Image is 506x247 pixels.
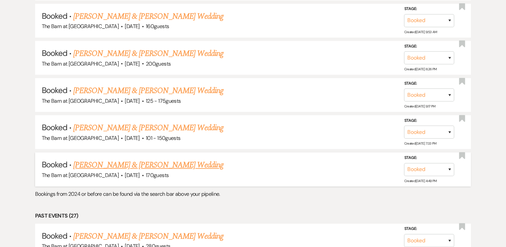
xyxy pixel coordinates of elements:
[404,5,454,13] label: Stage:
[404,141,436,146] span: Created: [DATE] 7:33 PM
[42,48,67,58] span: Booked
[42,231,67,241] span: Booked
[73,48,223,60] a: [PERSON_NAME] & [PERSON_NAME] Wedding
[125,60,139,67] span: [DATE]
[42,122,67,133] span: Booked
[42,97,119,104] span: The Barn at [GEOGRAPHIC_DATA]
[73,10,223,22] a: [PERSON_NAME] & [PERSON_NAME] Wedding
[73,122,223,134] a: [PERSON_NAME] & [PERSON_NAME] Wedding
[73,85,223,97] a: [PERSON_NAME] & [PERSON_NAME] Wedding
[404,117,454,125] label: Stage:
[146,172,169,179] span: 170 guests
[404,80,454,87] label: Stage:
[404,43,454,50] label: Stage:
[146,23,169,30] span: 160 guests
[404,30,437,34] span: Created: [DATE] 9:53 AM
[125,23,139,30] span: [DATE]
[146,60,171,67] span: 200 guests
[404,67,436,71] span: Created: [DATE] 6:26 PM
[42,85,67,95] span: Booked
[146,97,181,104] span: 125 - 175 guests
[42,60,119,67] span: The Barn at [GEOGRAPHIC_DATA]
[42,159,67,170] span: Booked
[73,230,223,242] a: [PERSON_NAME] & [PERSON_NAME] Wedding
[42,11,67,21] span: Booked
[404,104,435,108] span: Created: [DATE] 9:17 PM
[146,135,180,142] span: 101 - 150 guests
[404,154,454,162] label: Stage:
[42,135,119,142] span: The Barn at [GEOGRAPHIC_DATA]
[125,135,139,142] span: [DATE]
[42,172,119,179] span: The Barn at [GEOGRAPHIC_DATA]
[42,23,119,30] span: The Barn at [GEOGRAPHIC_DATA]
[35,212,471,220] li: Past Events (27)
[404,179,436,183] span: Created: [DATE] 4:49 PM
[35,190,471,198] p: Bookings from 2024 or before can be found via the search bar above your pipeline.
[404,225,454,233] label: Stage:
[125,172,139,179] span: [DATE]
[73,159,223,171] a: [PERSON_NAME] & [PERSON_NAME] Wedding
[125,97,139,104] span: [DATE]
